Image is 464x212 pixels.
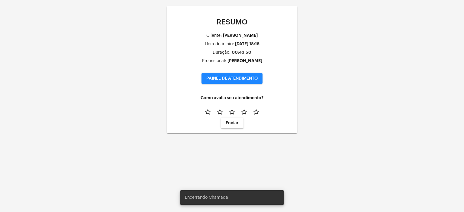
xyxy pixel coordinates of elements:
span: PAINEL DE ATENDIMENTO [206,76,258,81]
div: [PERSON_NAME] [227,59,262,63]
div: Profissional: [202,59,226,63]
button: Enviar [221,118,243,128]
span: Enviar [226,121,239,125]
p: RESUMO [172,18,292,26]
mat-icon: star_border [204,108,211,115]
span: Encerrando Chamada [185,195,228,201]
div: Hora de inicio: [205,42,234,46]
div: [PERSON_NAME] [223,33,258,38]
div: Cliente: [206,33,222,38]
mat-icon: star_border [228,108,236,115]
h4: Como avalia seu atendimento? [172,96,292,100]
button: PAINEL DE ATENDIMENTO [201,73,263,84]
mat-icon: star_border [216,108,224,115]
div: 00:43:50 [232,50,251,55]
div: [DATE] 18:18 [235,42,259,46]
mat-icon: star_border [253,108,260,115]
mat-icon: star_border [240,108,248,115]
div: Duração: [213,50,230,55]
